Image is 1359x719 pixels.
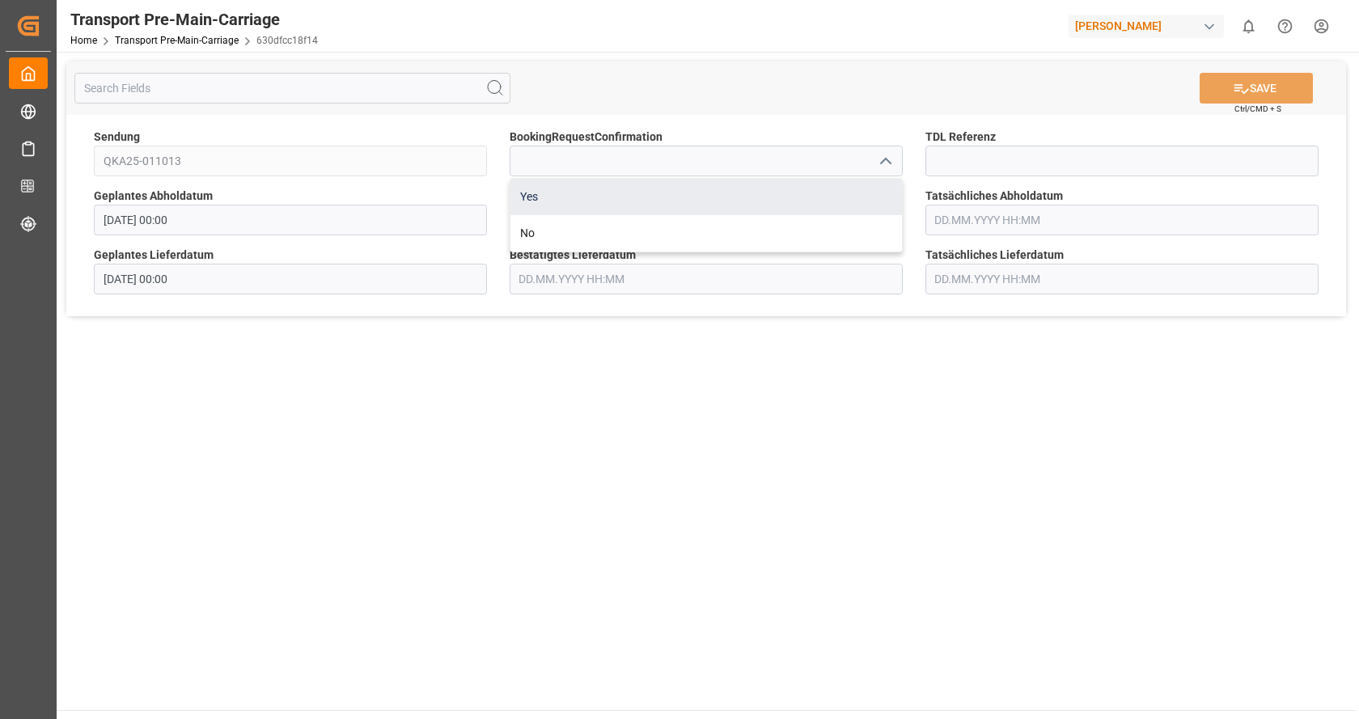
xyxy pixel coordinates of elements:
span: TDL Referenz [925,129,996,146]
a: Home [70,35,97,46]
span: Tatsächliches Lieferdatum [925,247,1064,264]
span: Sendung [94,129,140,146]
div: No [510,215,902,252]
span: Tatsächliches Abholdatum [925,188,1063,205]
span: Geplantes Lieferdatum [94,247,214,264]
span: Ctrl/CMD + S [1234,103,1281,115]
input: Search Fields [74,73,510,104]
a: Transport Pre-Main-Carriage [115,35,239,46]
input: DD.MM.YYYY HH:MM [510,264,903,294]
div: [PERSON_NAME] [1069,15,1224,38]
input: DD.MM.YYYY HH:MM [94,264,487,294]
button: close menu [872,149,896,174]
button: SAVE [1200,73,1313,104]
button: Help Center [1267,8,1303,44]
span: Bestätigtes Lieferdatum [510,247,636,264]
div: Transport Pre-Main-Carriage [70,7,318,32]
button: [PERSON_NAME] [1069,11,1230,41]
input: DD.MM.YYYY HH:MM [94,205,487,235]
button: show 0 new notifications [1230,8,1267,44]
input: DD.MM.YYYY HH:MM [925,205,1319,235]
input: DD.MM.YYYY HH:MM [925,264,1319,294]
span: Geplantes Abholdatum [94,188,213,205]
span: BookingRequestConfirmation [510,129,663,146]
div: Yes [510,179,902,215]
